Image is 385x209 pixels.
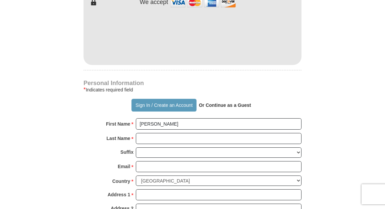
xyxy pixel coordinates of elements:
[120,147,133,157] strong: Suffix
[108,190,130,199] strong: Address 1
[131,99,196,112] button: Sign In / Create an Account
[84,80,301,86] h4: Personal Information
[199,102,251,108] strong: Or Continue as a Guest
[118,162,130,171] strong: Email
[106,119,130,129] strong: First Name
[112,177,130,186] strong: Country
[84,86,301,94] div: Indicates required field
[107,134,130,143] strong: Last Name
